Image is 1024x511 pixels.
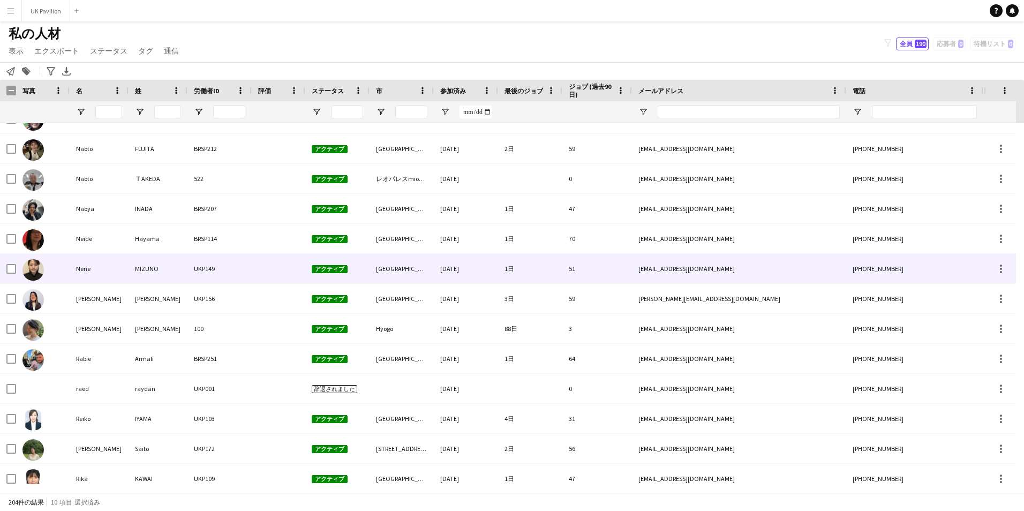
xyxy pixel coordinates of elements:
div: [EMAIL_ADDRESS][DOMAIN_NAME] [632,194,846,223]
div: 59 [562,134,632,163]
div: 1日 [498,464,562,493]
div: [EMAIL_ADDRESS][DOMAIN_NAME] [632,374,846,403]
div: 59 [562,284,632,313]
div: [DATE] [434,434,498,463]
div: UKP001 [187,374,252,403]
app-action-btn: タグに追加 [20,65,33,78]
div: [STREET_ADDRESS] [370,434,434,463]
span: アクティブ [312,445,348,453]
span: アクティブ [312,475,348,483]
span: ジョブ (過去90日) [569,82,613,99]
input: メールアドレス フィルター入力 [658,106,840,118]
div: BRSP251 [187,344,252,373]
div: 2日 [498,134,562,163]
div: [GEOGRAPHIC_DATA] [370,464,434,493]
div: UKP109 [187,464,252,493]
div: [PERSON_NAME] [70,314,129,343]
div: 47 [562,464,632,493]
span: アクティブ [312,325,348,333]
img: Noriko Oda [22,319,44,341]
div: 1日 [498,254,562,283]
span: 190 [915,40,927,48]
div: [EMAIL_ADDRESS][DOMAIN_NAME] [632,464,846,493]
div: FUJITA [129,134,187,163]
div: 3 [562,314,632,343]
app-action-btn: ワークフォースに通知 [4,65,17,78]
img: Rabie Armali [22,349,44,371]
div: raed [70,374,129,403]
div: 1日 [498,224,562,253]
div: Rabie [70,344,129,373]
button: フィルターメニューを開く [76,107,86,117]
div: IYAMA [129,404,187,433]
div: ＴAKEDA [129,164,187,193]
div: 31 [562,404,632,433]
span: 電話 [853,87,865,95]
span: アクティブ [312,355,348,363]
div: 1日 [498,194,562,223]
input: ステータス フィルター入力 [331,106,363,118]
div: レオパレスmio206 [370,164,434,193]
div: [PHONE_NUMBER] [846,464,983,493]
span: タグ [138,46,153,56]
div: [EMAIL_ADDRESS][DOMAIN_NAME] [632,224,846,253]
div: [PERSON_NAME] [70,284,129,313]
a: タグ [134,44,157,58]
div: [DATE] [434,254,498,283]
span: 名 [76,87,82,95]
div: [PHONE_NUMBER] [846,254,983,283]
span: 私の人材 [9,26,61,42]
div: Naoto [70,134,129,163]
div: [PHONE_NUMBER] [846,194,983,223]
div: 0 [562,164,632,193]
span: 姓 [135,87,141,95]
div: [PHONE_NUMBER] [846,284,983,313]
span: 評価 [258,87,271,95]
div: [PHONE_NUMBER] [846,224,983,253]
div: [PHONE_NUMBER] [846,434,983,463]
img: Nene MIZUNO [22,259,44,281]
img: Rena Saito [22,439,44,461]
span: 市 [376,87,382,95]
span: 労働者ID [194,87,220,95]
button: フィルターメニューを開く [440,107,450,117]
div: Saito [129,434,187,463]
div: [DATE] [434,224,498,253]
div: Nene [70,254,129,283]
span: 通信 [164,46,179,56]
div: [PERSON_NAME] [70,434,129,463]
span: メールアドレス [638,87,683,95]
app-action-btn: XLSXをエクスポート [60,65,73,78]
img: Naoya INADA [22,199,44,221]
div: [PERSON_NAME] [129,314,187,343]
span: アクティブ [312,145,348,153]
span: ステータス [312,87,344,95]
span: アクティブ [312,295,348,303]
div: [DATE] [434,134,498,163]
span: アクティブ [312,415,348,423]
div: [DATE] [434,404,498,433]
div: [PHONE_NUMBER] [846,134,983,163]
div: [PERSON_NAME][EMAIL_ADDRESS][DOMAIN_NAME] [632,284,846,313]
div: [PHONE_NUMBER] [846,344,983,373]
div: 3日 [498,284,562,313]
input: 電話 フィルター入力 [872,106,977,118]
a: 表示 [4,44,28,58]
span: アクティブ [312,235,348,243]
div: BRSP212 [187,134,252,163]
div: [GEOGRAPHIC_DATA] [370,134,434,163]
div: Rika [70,464,129,493]
div: UKP103 [187,404,252,433]
div: 522 [187,164,252,193]
div: 88日 [498,314,562,343]
div: [DATE] [434,194,498,223]
div: [GEOGRAPHIC_DATA] [370,194,434,223]
div: 0 [562,374,632,403]
div: [EMAIL_ADDRESS][DOMAIN_NAME] [632,164,846,193]
div: UKP156 [187,284,252,313]
div: Naoto [70,164,129,193]
img: Neide Hayama [22,229,44,251]
div: [DATE] [434,164,498,193]
div: 64 [562,344,632,373]
div: INADA [129,194,187,223]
